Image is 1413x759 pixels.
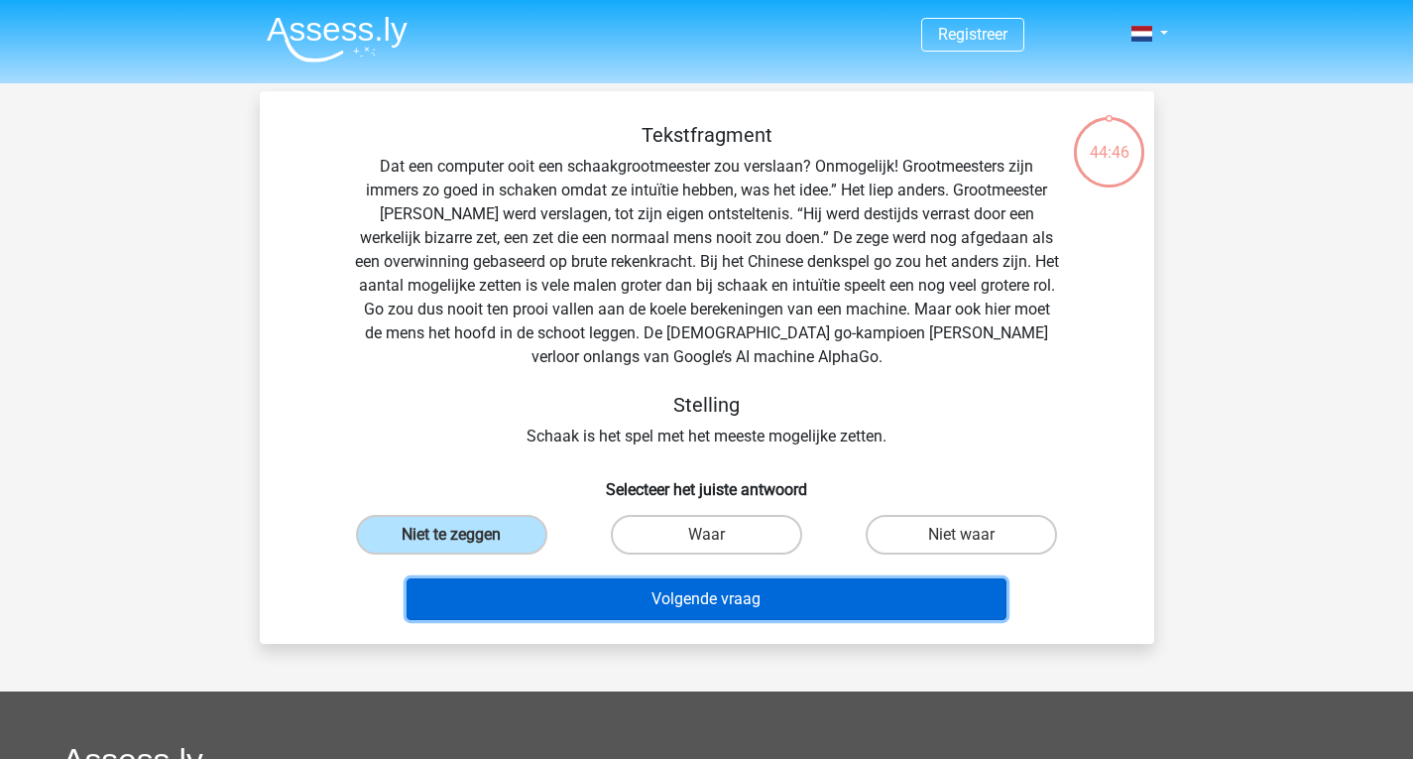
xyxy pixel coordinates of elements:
div: Dat een computer ooit een schaakgrootmeester zou verslaan? Onmogelijk! Grootmeesters zijn immers ... [292,123,1122,448]
button: Volgende vraag [407,578,1006,620]
a: Registreer [938,25,1007,44]
label: Niet te zeggen [356,515,547,555]
h5: Stelling [355,393,1059,417]
label: Waar [611,515,802,555]
h5: Tekstfragment [355,123,1059,147]
img: Assessly [267,16,408,63]
h6: Selecteer het juiste antwoord [292,464,1122,499]
label: Niet waar [866,515,1057,555]
div: 44:46 [1072,115,1146,165]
